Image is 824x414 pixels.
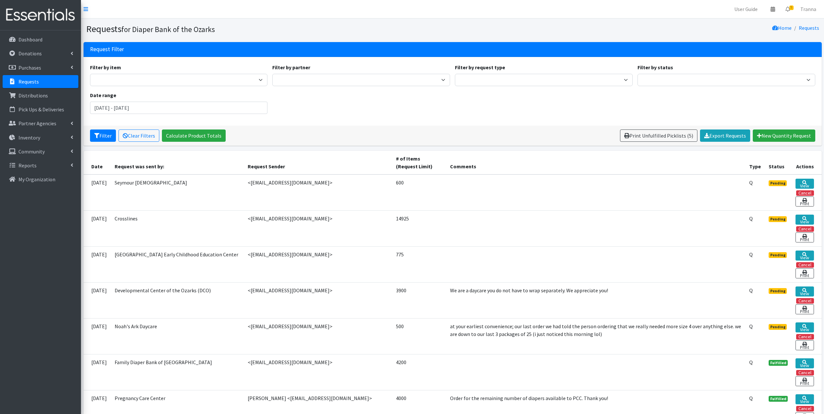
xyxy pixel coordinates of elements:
[796,232,814,242] a: Print
[272,63,310,71] label: Filter by partner
[796,304,814,314] a: Print
[749,215,753,222] abbr: Quantity
[3,4,78,26] img: HumanEssentials
[796,340,814,350] a: Print
[18,106,64,113] p: Pick Ups & Deliveries
[244,318,392,354] td: <[EMAIL_ADDRESS][DOMAIN_NAME]>
[244,174,392,211] td: <[EMAIL_ADDRESS][DOMAIN_NAME]>
[18,176,55,183] p: My Organization
[769,252,787,258] span: Pending
[111,246,244,282] td: [GEOGRAPHIC_DATA] Early Childhood Education Center
[84,282,111,318] td: [DATE]
[90,102,268,114] input: January 1, 2011 - December 31, 2011
[446,151,745,174] th: Comments
[392,282,446,318] td: 3900
[3,47,78,60] a: Donations
[3,131,78,144] a: Inventory
[392,151,446,174] th: # of Items (Request Limit)
[3,117,78,130] a: Partner Agencies
[796,196,814,207] a: Print
[392,174,446,211] td: 600
[749,323,753,330] abbr: Quantity
[796,358,814,368] a: View
[796,226,814,232] button: Cancel
[18,162,37,169] p: Reports
[796,286,814,297] a: View
[18,50,42,57] p: Donations
[792,151,821,174] th: Actions
[111,318,244,354] td: Noah's Ark Daycare
[769,360,788,366] span: Fulfilled
[111,210,244,246] td: Crosslines
[392,210,446,246] td: 14925
[121,25,215,34] small: for Diaper Bank of the Ozarks
[18,148,45,155] p: Community
[18,64,41,71] p: Purchases
[18,92,48,99] p: Distributions
[749,179,753,186] abbr: Quantity
[244,246,392,282] td: <[EMAIL_ADDRESS][DOMAIN_NAME]>
[392,246,446,282] td: 775
[90,63,121,71] label: Filter by item
[90,91,116,99] label: Date range
[795,3,821,16] a: Tranna
[84,354,111,390] td: [DATE]
[90,46,124,53] h3: Request Filter
[765,151,792,174] th: Status
[162,129,226,142] a: Calculate Product Totals
[769,324,787,330] span: Pending
[3,173,78,186] a: My Organization
[392,318,446,354] td: 500
[90,129,116,142] button: Filter
[3,159,78,172] a: Reports
[3,61,78,74] a: Purchases
[769,396,788,402] span: Fulfilled
[796,268,814,278] a: Print
[111,151,244,174] th: Request was sent by:
[796,215,814,225] a: View
[789,6,794,10] span: 5
[749,359,753,365] abbr: Quantity
[455,63,505,71] label: Filter by request type
[18,78,39,85] p: Requests
[796,394,814,404] a: View
[446,282,745,318] td: We are a daycare you do not have to wrap separately. We appreciate you!
[796,334,814,340] button: Cancel
[620,129,697,142] a: Print Unfulfilled Picklists (5)
[780,3,795,16] a: 5
[111,282,244,318] td: Developmental Center of the Ozarks (DCO)
[119,129,159,142] a: Clear Filters
[84,174,111,211] td: [DATE]
[796,251,814,261] a: View
[84,151,111,174] th: Date
[18,36,42,43] p: Dashboard
[753,129,815,142] a: New Quantity Request
[799,25,819,31] a: Requests
[749,251,753,258] abbr: Quantity
[796,322,814,332] a: View
[244,354,392,390] td: <[EMAIL_ADDRESS][DOMAIN_NAME]>
[796,190,814,196] button: Cancel
[3,33,78,46] a: Dashboard
[772,25,792,31] a: Home
[446,318,745,354] td: at your earliest convenience; our last order we had told the person ordering that we really neede...
[769,216,787,222] span: Pending
[796,179,814,189] a: View
[86,23,450,35] h1: Requests
[392,354,446,390] td: 4200
[796,370,814,375] button: Cancel
[84,318,111,354] td: [DATE]
[18,134,40,141] p: Inventory
[796,406,814,411] button: Cancel
[796,376,814,386] a: Print
[111,174,244,211] td: Seymour [DEMOGRAPHIC_DATA]
[769,288,787,294] span: Pending
[3,75,78,88] a: Requests
[244,210,392,246] td: <[EMAIL_ADDRESS][DOMAIN_NAME]>
[244,282,392,318] td: <[EMAIL_ADDRESS][DOMAIN_NAME]>
[3,103,78,116] a: Pick Ups & Deliveries
[638,63,673,71] label: Filter by status
[769,180,787,186] span: Pending
[729,3,763,16] a: User Guide
[111,354,244,390] td: Family Diaper Bank of [GEOGRAPHIC_DATA]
